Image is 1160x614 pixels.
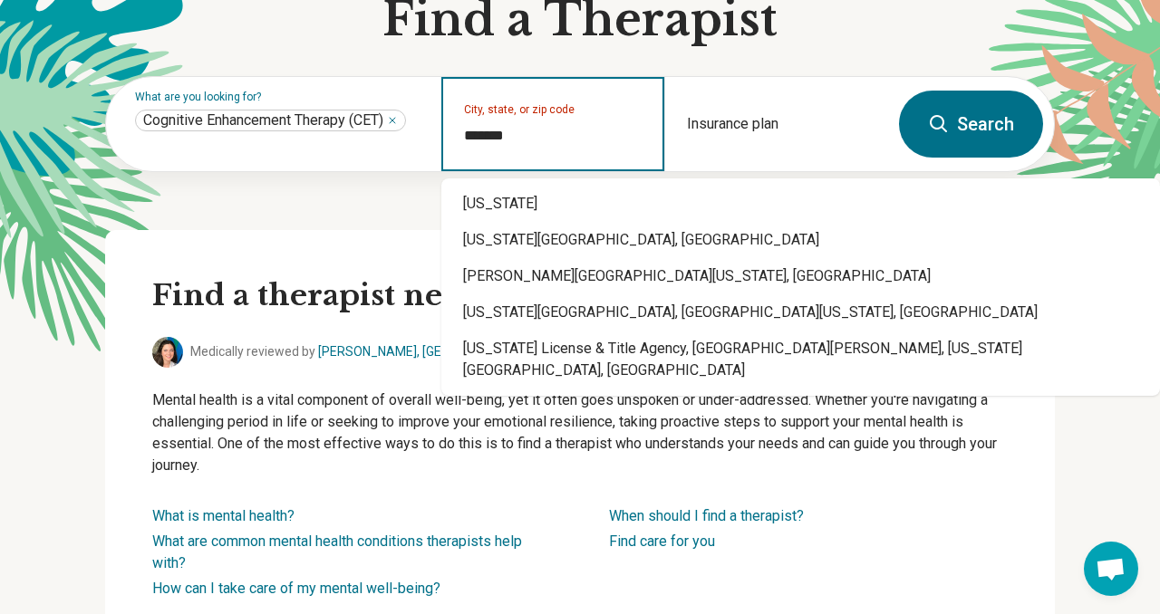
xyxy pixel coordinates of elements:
[152,507,295,524] a: What is mental health?
[441,258,1160,294] div: [PERSON_NAME][GEOGRAPHIC_DATA][US_STATE], [GEOGRAPHIC_DATA]
[152,389,1008,476] p: Mental health is a vital component of overall well-being, yet it often goes unspoken or under-add...
[899,91,1043,158] button: Search
[441,294,1160,331] div: [US_STATE][GEOGRAPHIC_DATA], [GEOGRAPHIC_DATA][US_STATE], [GEOGRAPHIC_DATA]
[135,110,406,131] div: Cognitive Enhancement Therapy (CET)
[190,342,600,361] span: Medically reviewed by
[441,178,1160,396] div: Suggestions
[609,532,715,550] a: Find care for you
[135,91,420,102] label: What are you looking for?
[152,277,1008,315] h2: Find a therapist near you
[441,186,1160,222] div: [US_STATE]
[441,331,1160,389] div: [US_STATE] License & Title Agency, [GEOGRAPHIC_DATA][PERSON_NAME], [US_STATE][GEOGRAPHIC_DATA], [...
[387,115,398,126] button: Cognitive Enhancement Therapy (CET)
[318,344,546,359] a: [PERSON_NAME], [GEOGRAPHIC_DATA]
[152,580,440,597] a: How can I take care of my mental well-being?
[143,111,383,130] span: Cognitive Enhancement Therapy (CET)
[441,222,1160,258] div: [US_STATE][GEOGRAPHIC_DATA], [GEOGRAPHIC_DATA]
[1084,542,1138,596] div: Open chat
[609,507,804,524] a: When should I find a therapist?
[152,532,522,571] a: What are common mental health conditions therapists help with?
